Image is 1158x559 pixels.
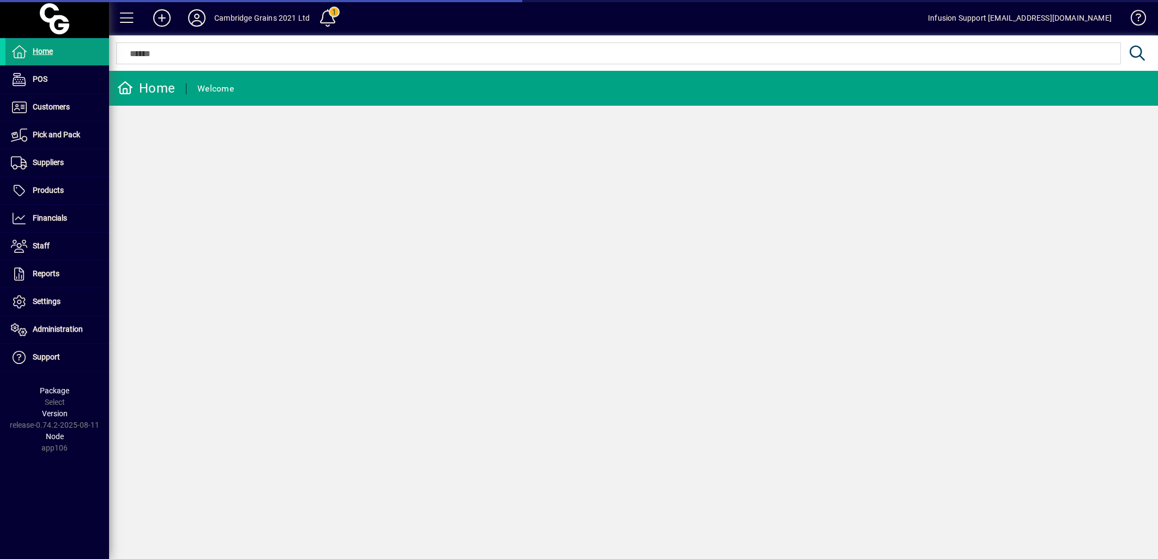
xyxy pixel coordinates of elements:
a: Products [5,177,109,204]
a: Settings [5,288,109,315]
span: Products [33,186,64,195]
a: Customers [5,94,109,121]
span: Home [33,47,53,56]
a: Administration [5,316,109,343]
a: Staff [5,233,109,260]
a: Financials [5,205,109,232]
span: Financials [33,214,67,222]
span: Pick and Pack [33,130,80,139]
span: Suppliers [33,158,64,167]
a: POS [5,66,109,93]
span: Reports [33,269,59,278]
span: Settings [33,297,61,306]
span: Package [40,386,69,395]
span: Administration [33,325,83,333]
a: Pick and Pack [5,121,109,149]
div: Cambridge Grains 2021 Ltd [214,9,310,27]
a: Support [5,344,109,371]
span: Customers [33,102,70,111]
button: Profile [179,8,214,28]
div: Welcome [197,80,234,98]
button: Add [144,8,179,28]
span: Node [46,432,64,441]
span: Support [33,353,60,361]
a: Knowledge Base [1123,2,1144,38]
a: Suppliers [5,149,109,177]
span: Version [42,409,68,418]
div: Home [117,80,175,97]
span: Staff [33,241,50,250]
span: POS [33,75,47,83]
div: Infusion Support [EMAIL_ADDRESS][DOMAIN_NAME] [928,9,1112,27]
a: Reports [5,260,109,288]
